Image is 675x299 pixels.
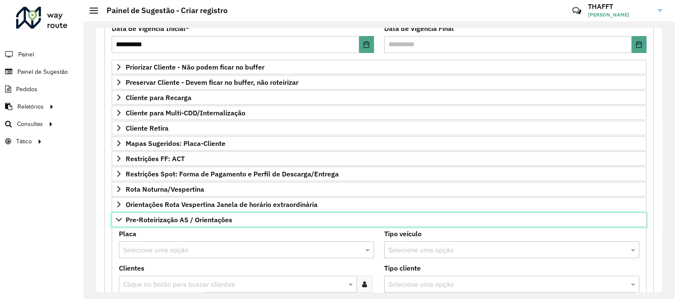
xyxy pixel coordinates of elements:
label: Tipo veículo [384,229,422,239]
span: Painel de Sugestão [17,67,68,76]
span: Painel [18,50,34,59]
button: Choose Date [359,36,374,53]
a: Pre-Roteirização AS / Orientações [112,212,647,227]
label: Placa [119,229,136,239]
label: Data de Vigência Final [384,23,454,34]
span: Cliente Retira [126,125,169,131]
label: Tipo cliente [384,263,421,273]
span: Rota Noturna/Vespertina [126,186,204,193]
span: Consultas [17,120,43,129]
a: Mapas Sugeridos: Placa-Cliente [112,136,647,151]
h2: Painel de Sugestão - Criar registro [98,6,228,15]
a: Cliente para Recarga [112,90,647,105]
label: Data de Vigência Inicial [112,23,189,34]
span: Tático [16,137,32,146]
span: Cliente para Recarga [126,94,191,101]
span: Restrições Spot: Forma de Pagamento e Perfil de Descarga/Entrega [126,170,339,177]
span: Orientações Rota Vespertina Janela de horário extraordinária [126,201,318,208]
button: Choose Date [632,36,647,53]
span: Relatórios [17,102,44,111]
a: Preservar Cliente - Devem ficar no buffer, não roteirizar [112,75,647,89]
a: Cliente Retira [112,121,647,135]
span: Pre-Roteirização AS / Orientações [126,216,232,223]
a: Priorizar Cliente - Não podem ficar no buffer [112,60,647,74]
h3: THAFFT [588,3,652,11]
a: Restrições Spot: Forma de Pagamento e Perfil de Descarga/Entrega [112,167,647,181]
a: Rota Noturna/Vespertina [112,182,647,196]
label: Clientes [119,263,144,273]
span: [PERSON_NAME] [588,11,652,19]
span: Preservar Cliente - Devem ficar no buffer, não roteirizar [126,79,298,86]
span: Restrições FF: ACT [126,155,185,162]
span: Pedidos [16,85,37,94]
span: Cliente para Multi-CDD/Internalização [126,109,245,116]
a: Contato Rápido [568,2,586,20]
a: Orientações Rota Vespertina Janela de horário extraordinária [112,197,647,212]
a: Cliente para Multi-CDD/Internalização [112,106,647,120]
span: Mapas Sugeridos: Placa-Cliente [126,140,225,147]
a: Restrições FF: ACT [112,151,647,166]
span: Priorizar Cliente - Não podem ficar no buffer [126,64,264,70]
